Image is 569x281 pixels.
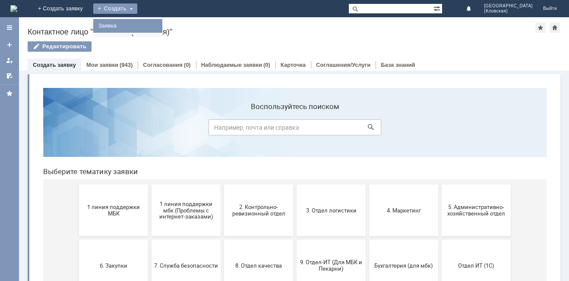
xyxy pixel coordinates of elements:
[118,119,182,139] span: 1 линия поддержки мбк (Проблемы с интернет-заказами)
[115,159,184,210] button: 7. Служба безопасности
[263,178,327,191] span: 9. Отдел-ИТ (Для МБК и Пекарни)
[335,126,399,132] span: 4. Маркетинг
[45,233,109,246] span: Отдел-ИТ (Битрикс24 и CRM)
[260,103,329,155] button: 3. Отдел логистики
[263,62,270,68] div: (0)
[3,38,16,52] a: Создать заявку
[33,62,76,68] a: Создать заявку
[143,62,183,68] a: Согласования
[484,9,533,14] span: (Кловская)
[408,123,472,136] span: 5. Административно-хозяйственный отдел
[188,159,257,210] button: 8. Отдел качества
[484,3,533,9] span: [GEOGRAPHIC_DATA]
[333,103,402,155] button: 4. Маркетинг
[93,3,137,14] div: Создать
[86,62,118,68] a: Мои заявки
[118,236,182,243] span: Отдел-ИТ (Офис)
[260,159,329,210] button: 9. Отдел-ИТ (Для МБК и Пекарни)
[263,236,327,243] span: Франчайзинг
[333,159,402,210] button: Бухгалтерия (для мбк)
[115,103,184,155] button: 1 линия поддержки мбк (Проблемы с интернет-заказами)
[28,28,535,36] div: Контактное лицо "Смоленск (Кловская)"
[184,62,191,68] div: (0)
[190,236,254,243] span: Финансовый отдел
[120,62,133,68] div: (943)
[281,62,306,68] a: Карточка
[405,103,474,155] button: 5. Административно-хозяйственный отдел
[381,62,415,68] a: База знаний
[95,21,161,31] a: Заявка
[408,230,472,249] span: [PERSON_NAME]. Услуги ИТ для МБК (оформляет L1)
[190,181,254,187] span: 8. Отдел качества
[10,5,17,12] a: Перейти на домашнюю страницу
[172,21,345,30] label: Воспользуйтесь поиском
[115,214,184,265] button: Отдел-ИТ (Офис)
[550,22,560,33] div: Сделать домашней страницей
[45,123,109,136] span: 1 линия поддержки МБК
[188,103,257,155] button: 2. Контрольно-ревизионный отдел
[335,233,399,246] span: Это соглашение не активно!
[405,159,474,210] button: Отдел ИТ (1С)
[333,214,402,265] button: Это соглашение не активно!
[118,181,182,187] span: 7. Служба безопасности
[316,62,370,68] a: Соглашения/Услуги
[190,123,254,136] span: 2. Контрольно-ревизионный отдел
[335,181,399,187] span: Бухгалтерия (для мбк)
[408,181,472,187] span: Отдел ИТ (1С)
[263,126,327,132] span: 3. Отдел логистики
[43,103,112,155] button: 1 линия поддержки МБК
[7,86,510,95] header: Выберите тематику заявки
[3,69,16,83] a: Мои согласования
[433,4,442,12] span: Расширенный поиск
[535,22,546,33] div: Добавить в избранное
[43,214,112,265] button: Отдел-ИТ (Битрикс24 и CRM)
[201,62,262,68] a: Наблюдаемые заявки
[10,5,17,12] img: logo
[405,214,474,265] button: [PERSON_NAME]. Услуги ИТ для МБК (оформляет L1)
[172,38,345,54] input: Например, почта или справка
[3,53,16,67] a: Мои заявки
[43,159,112,210] button: 6. Закупки
[260,214,329,265] button: Франчайзинг
[188,214,257,265] button: Финансовый отдел
[45,181,109,187] span: 6. Закупки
